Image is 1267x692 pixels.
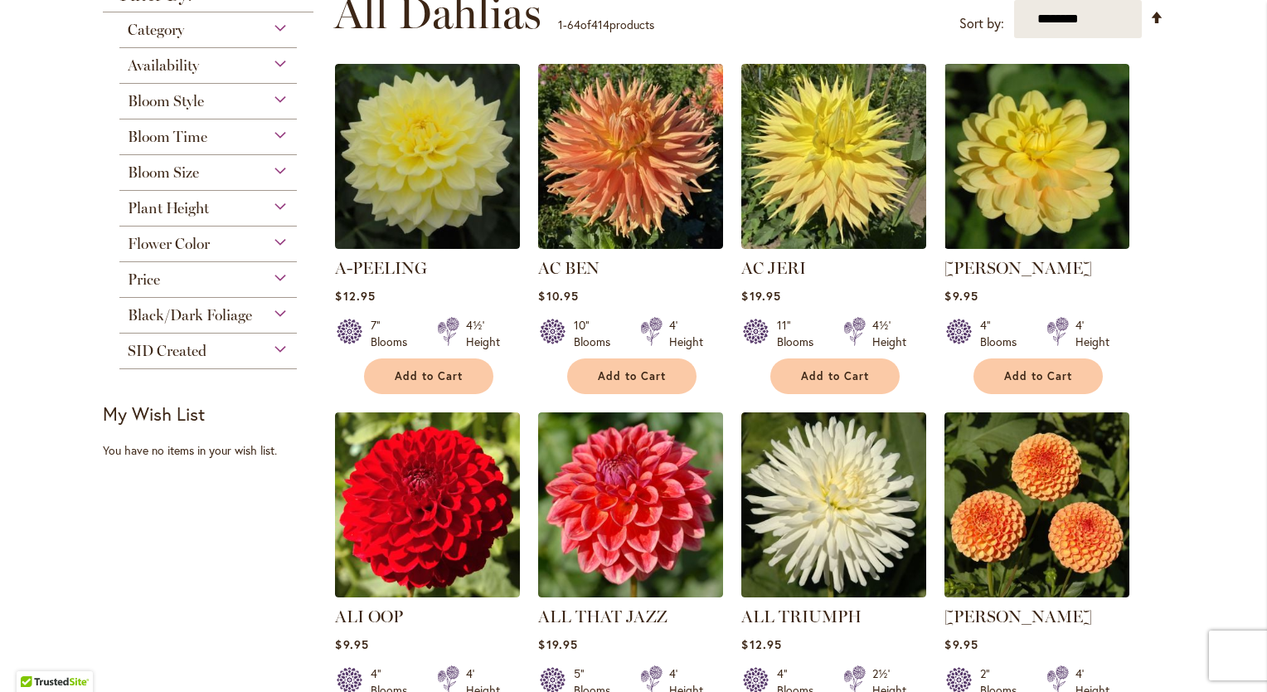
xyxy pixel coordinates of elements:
[12,633,59,680] iframe: Launch Accessibility Center
[103,402,205,426] strong: My Wish List
[128,163,199,182] span: Bloom Size
[574,317,620,350] div: 10" Blooms
[128,56,199,75] span: Availability
[538,412,723,597] img: ALL THAT JAZZ
[944,585,1129,601] a: AMBER QUEEN
[558,17,563,32] span: 1
[973,358,1103,394] button: Add to Cart
[335,258,427,278] a: A-PEELING
[1075,317,1109,350] div: 4' Height
[538,64,723,249] img: AC BEN
[741,607,862,626] a: ALL TRIUMPH
[128,21,184,39] span: Category
[944,636,978,652] span: $9.95
[538,288,578,304] span: $10.95
[558,12,654,38] p: - of products
[538,636,577,652] span: $19.95
[335,236,520,252] a: A-Peeling
[538,258,600,278] a: AC BEN
[669,317,703,350] div: 4' Height
[598,369,666,383] span: Add to Cart
[567,358,697,394] button: Add to Cart
[364,358,493,394] button: Add to Cart
[538,607,667,626] a: ALL THAT JAZZ
[944,258,1092,278] a: [PERSON_NAME]
[944,412,1129,597] img: AMBER QUEEN
[770,358,900,394] button: Add to Cart
[944,607,1092,626] a: [PERSON_NAME]
[335,412,520,597] img: ALI OOP
[741,236,926,252] a: AC Jeri
[741,636,781,652] span: $12.95
[128,235,210,253] span: Flower Color
[128,306,252,324] span: Black/Dark Foliage
[128,128,207,146] span: Bloom Time
[741,412,926,597] img: ALL TRIUMPH
[591,17,609,32] span: 414
[944,236,1129,252] a: AHOY MATEY
[335,585,520,601] a: ALI OOP
[567,17,580,32] span: 64
[128,342,206,360] span: SID Created
[538,236,723,252] a: AC BEN
[335,636,368,652] span: $9.95
[741,258,806,278] a: AC JERI
[741,288,780,304] span: $19.95
[741,585,926,601] a: ALL TRIUMPH
[335,64,520,249] img: A-Peeling
[371,317,417,350] div: 7" Blooms
[944,288,978,304] span: $9.95
[777,317,823,350] div: 11" Blooms
[872,317,906,350] div: 4½' Height
[980,317,1027,350] div: 4" Blooms
[1004,369,1072,383] span: Add to Cart
[103,442,324,459] div: You have no items in your wish list.
[128,92,204,110] span: Bloom Style
[801,369,869,383] span: Add to Cart
[335,288,375,304] span: $12.95
[395,369,463,383] span: Add to Cart
[466,317,500,350] div: 4½' Height
[959,8,1004,39] label: Sort by:
[741,64,926,249] img: AC Jeri
[128,270,160,289] span: Price
[538,585,723,601] a: ALL THAT JAZZ
[128,199,209,217] span: Plant Height
[335,607,403,626] a: ALI OOP
[944,64,1129,249] img: AHOY MATEY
